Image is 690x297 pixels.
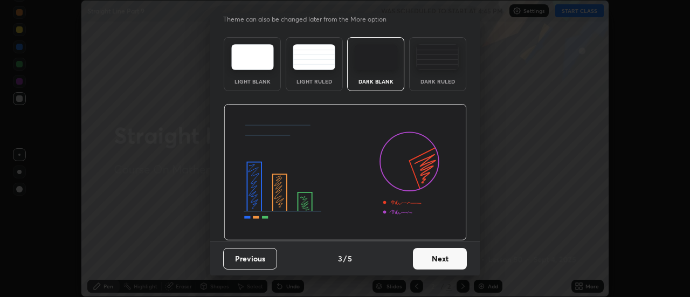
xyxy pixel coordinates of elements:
button: Next [413,248,467,270]
h4: / [343,253,347,264]
div: Dark Blank [354,79,397,84]
div: Light Ruled [293,79,336,84]
img: darkTheme.f0cc69e5.svg [355,44,397,70]
img: lightTheme.e5ed3b09.svg [231,44,274,70]
button: Previous [223,248,277,270]
img: lightRuledTheme.5fabf969.svg [293,44,335,70]
div: Light Blank [231,79,274,84]
img: darkRuledTheme.de295e13.svg [416,44,459,70]
img: darkThemeBanner.d06ce4a2.svg [224,104,467,241]
p: Theme can also be changed later from the More option [223,15,398,24]
h4: 3 [338,253,342,264]
h4: 5 [348,253,352,264]
div: Dark Ruled [416,79,459,84]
